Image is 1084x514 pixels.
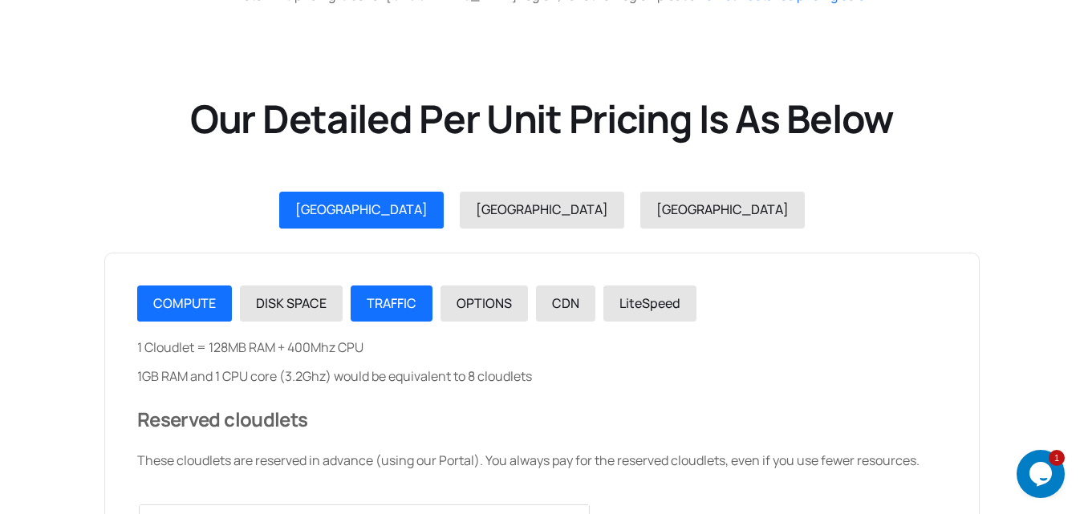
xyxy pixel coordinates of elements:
[1017,450,1068,498] iframe: chat widget
[295,200,428,218] span: [GEOGRAPHIC_DATA]
[476,200,608,218] span: [GEOGRAPHIC_DATA]
[367,294,416,312] span: TRAFFIC
[457,294,512,312] span: OPTIONS
[656,200,789,218] span: [GEOGRAPHIC_DATA]
[96,94,988,144] h2: Our Detailed Per Unit Pricing Is As Below
[552,294,579,312] span: CDN
[153,294,216,312] span: COMPUTE
[256,294,327,312] span: DISK SPACE
[619,294,680,312] span: LiteSpeed
[137,406,307,432] span: Reserved cloudlets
